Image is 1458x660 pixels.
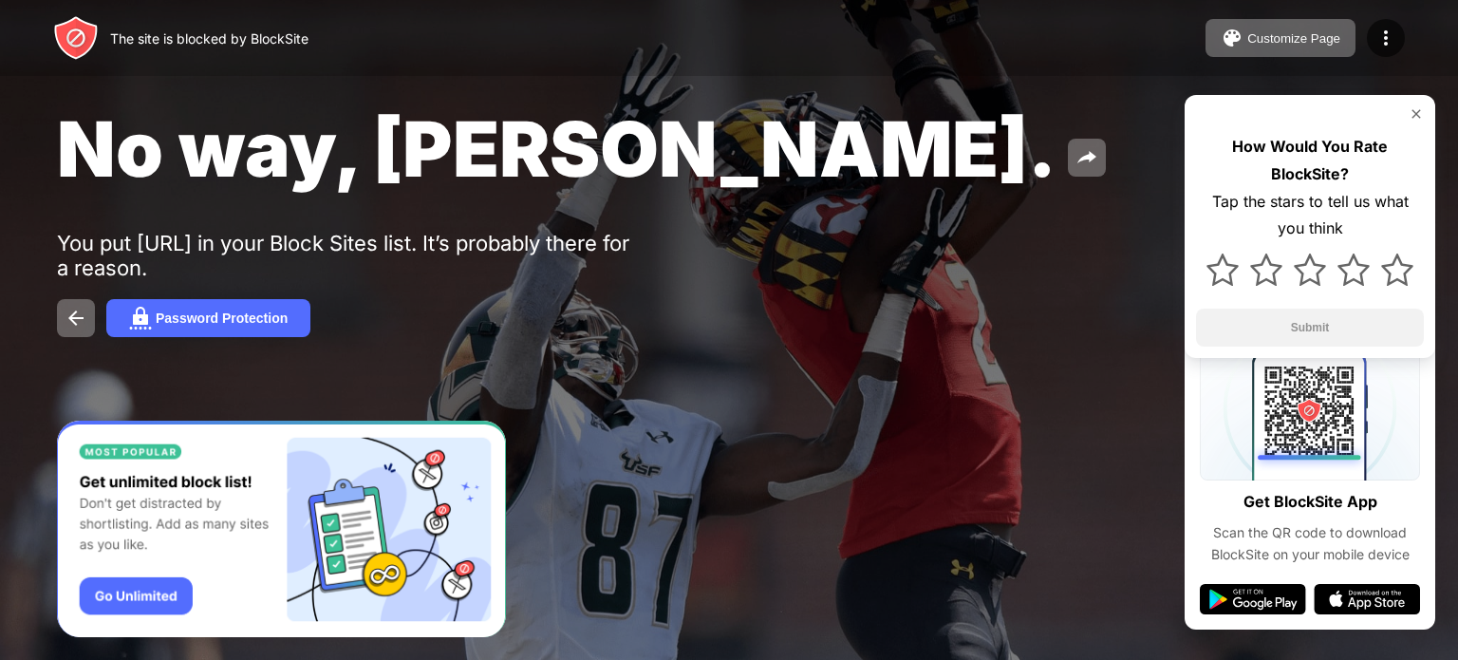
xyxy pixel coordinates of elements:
[1206,254,1239,286] img: star.svg
[1381,254,1413,286] img: star.svg
[1196,309,1424,347] button: Submit
[57,231,644,280] div: You put [URL] in your Block Sites list. It’s probably there for a reason.
[156,311,288,326] div: Password Protection
[1075,146,1098,169] img: share.svg
[57,421,506,638] iframe: Banner
[1243,488,1377,516] div: Get BlockSite App
[1374,27,1397,49] img: menu-icon.svg
[129,307,152,330] img: password.svg
[57,103,1056,195] span: No way, [PERSON_NAME].
[1294,254,1326,286] img: star.svg
[1200,522,1420,565] div: Scan the QR code to download BlockSite on your mobile device
[1196,133,1424,188] div: How Would You Rate BlockSite?
[1206,19,1355,57] button: Customize Page
[106,299,310,337] button: Password Protection
[1200,584,1306,614] img: google-play.svg
[1247,31,1340,46] div: Customize Page
[1250,254,1282,286] img: star.svg
[1314,584,1420,614] img: app-store.svg
[1409,106,1424,122] img: rate-us-close.svg
[65,307,87,330] img: back.svg
[1221,27,1243,49] img: pallet.svg
[53,15,99,61] img: header-logo.svg
[1196,188,1424,243] div: Tap the stars to tell us what you think
[110,30,308,47] div: The site is blocked by BlockSite
[1337,254,1370,286] img: star.svg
